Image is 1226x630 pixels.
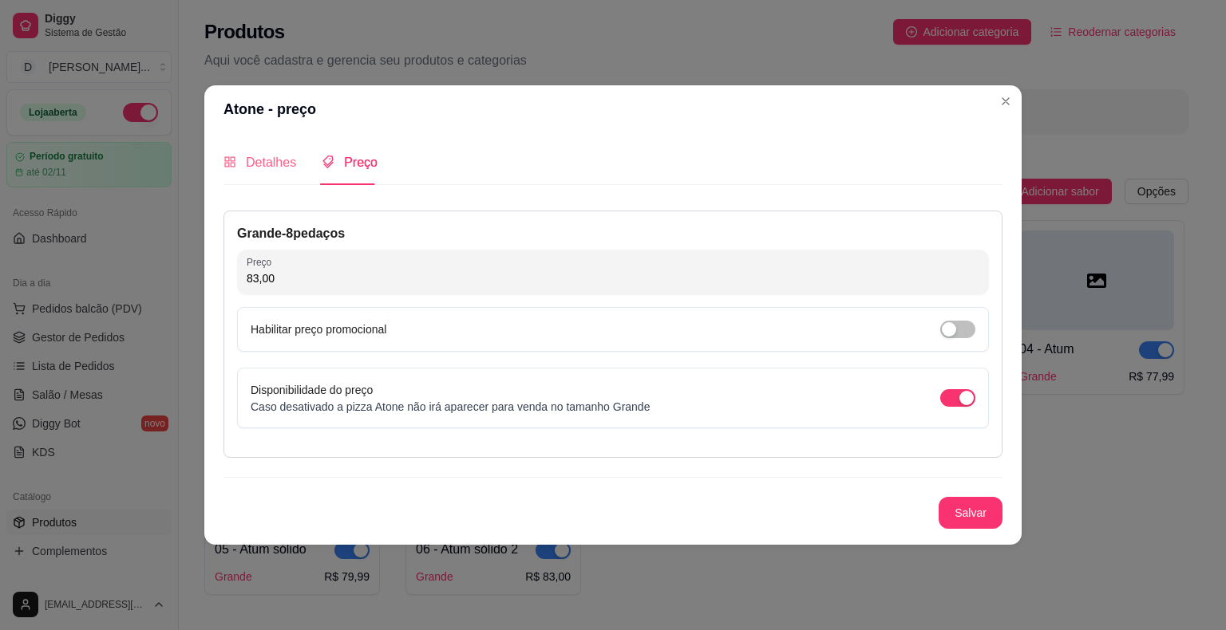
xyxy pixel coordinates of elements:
[246,156,296,169] span: Detalhes
[247,270,979,286] input: Preço
[344,156,378,169] span: Preço
[204,85,1022,133] header: Atone - preço
[247,255,277,269] label: Preço
[322,156,334,168] span: tags
[223,156,236,168] span: appstore
[251,384,373,396] label: Disponibilidade do preço
[251,323,386,336] label: Habilitar preço promocional
[251,399,650,415] p: Caso desativado a pizza Atone não irá aparecer para venda no tamanho Grande
[993,89,1018,114] button: Close
[939,497,1003,529] button: Salvar
[237,224,989,243] div: Grande - 8 pedaços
